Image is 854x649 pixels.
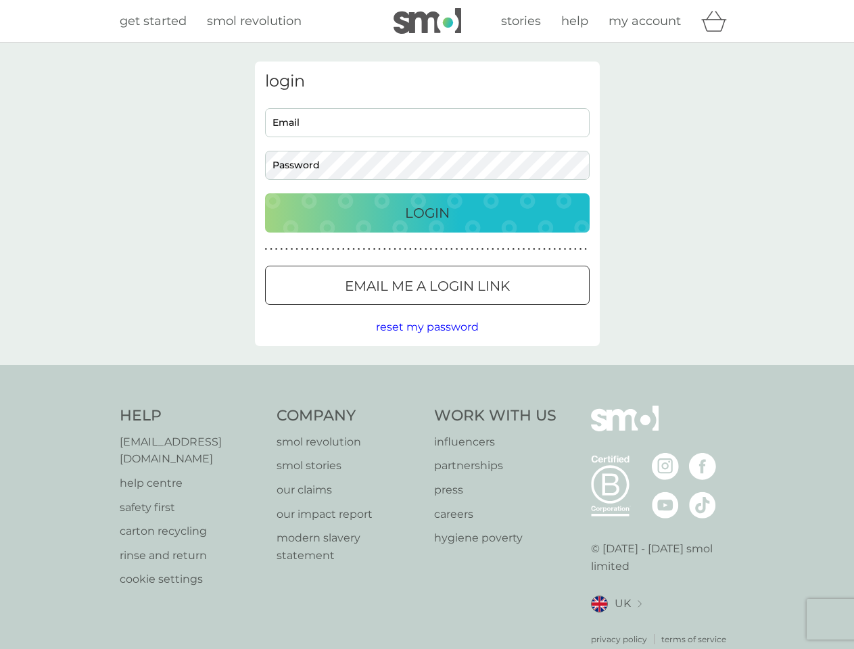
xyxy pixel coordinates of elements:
[378,246,381,253] p: ●
[513,246,515,253] p: ●
[265,72,590,91] h3: login
[689,491,716,519] img: visit the smol Tiktok page
[404,246,406,253] p: ●
[492,246,494,253] p: ●
[120,14,187,28] span: get started
[120,571,264,588] p: cookie settings
[584,246,587,253] p: ●
[517,246,520,253] p: ●
[327,246,329,253] p: ●
[120,499,264,516] a: safety first
[434,529,556,547] a: hygiene poverty
[502,246,504,253] p: ●
[434,433,556,451] p: influencers
[285,246,288,253] p: ●
[311,246,314,253] p: ●
[316,246,319,253] p: ●
[120,523,264,540] a: carton recycling
[497,246,500,253] p: ●
[523,246,525,253] p: ●
[373,246,376,253] p: ●
[434,481,556,499] a: press
[414,246,417,253] p: ●
[486,246,489,253] p: ●
[120,406,264,427] h4: Help
[527,246,530,253] p: ●
[321,246,324,253] p: ●
[409,246,412,253] p: ●
[295,246,298,253] p: ●
[609,11,681,31] a: my account
[543,246,546,253] p: ●
[638,600,642,608] img: select a new location
[419,246,422,253] p: ●
[120,433,264,468] a: [EMAIL_ADDRESS][DOMAIN_NAME]
[466,246,469,253] p: ●
[445,246,448,253] p: ●
[277,481,421,499] a: our claims
[507,246,510,253] p: ●
[430,246,433,253] p: ●
[440,246,443,253] p: ●
[332,246,335,253] p: ●
[270,246,272,253] p: ●
[456,246,458,253] p: ●
[450,246,453,253] p: ●
[277,433,421,451] a: smol revolution
[652,491,679,519] img: visit the smol Youtube page
[564,246,567,253] p: ●
[342,246,345,253] p: ●
[277,529,421,564] a: modern slavery statement
[277,406,421,427] h4: Company
[609,14,681,28] span: my account
[265,193,590,233] button: Login
[615,595,631,612] span: UK
[501,11,541,31] a: stories
[425,246,427,253] p: ●
[345,275,510,297] p: Email me a login link
[277,506,421,523] a: our impact report
[591,596,608,612] img: UK flag
[554,246,556,253] p: ●
[358,246,360,253] p: ●
[394,8,461,34] img: smol
[481,246,484,253] p: ●
[591,406,659,452] img: smol
[569,246,571,253] p: ●
[434,457,556,475] a: partnerships
[277,457,421,475] a: smol stories
[579,246,582,253] p: ●
[591,633,647,646] a: privacy policy
[376,318,479,336] button: reset my password
[434,406,556,427] h4: Work With Us
[275,246,278,253] p: ●
[291,246,293,253] p: ●
[120,547,264,564] a: rinse and return
[471,246,474,253] p: ●
[689,453,716,480] img: visit the smol Facebook page
[337,246,339,253] p: ●
[120,475,264,492] a: help centre
[362,246,365,253] p: ●
[348,246,350,253] p: ●
[661,633,726,646] a: terms of service
[652,453,679,480] img: visit the smol Instagram page
[574,246,577,253] p: ●
[435,246,437,253] p: ●
[548,246,551,253] p: ●
[434,506,556,523] a: careers
[301,246,304,253] p: ●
